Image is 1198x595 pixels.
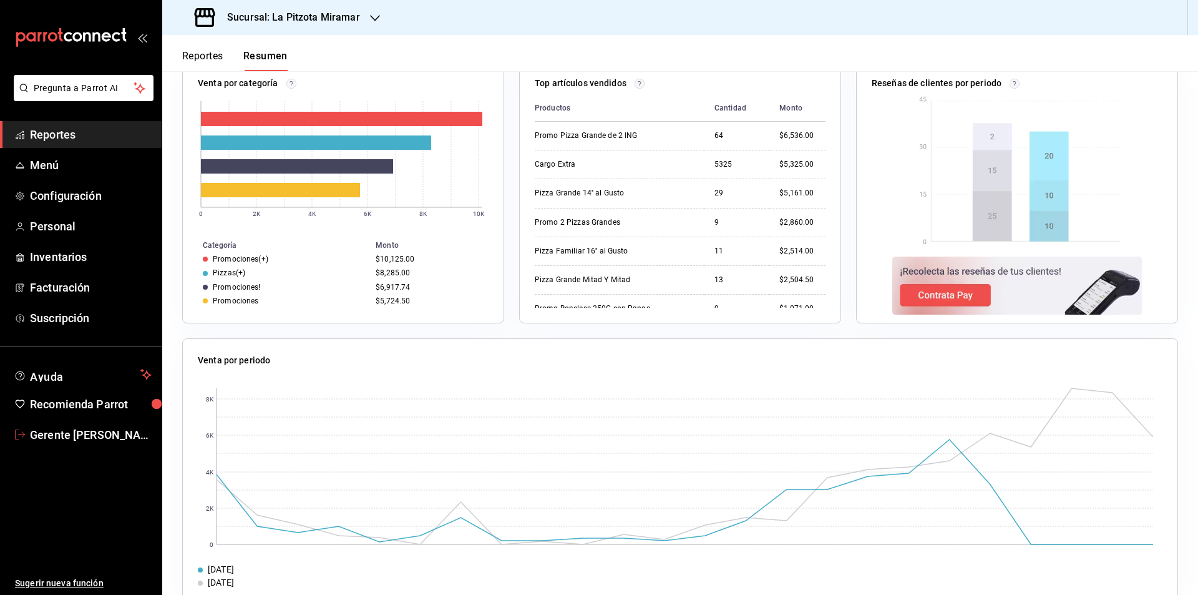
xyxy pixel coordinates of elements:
div: Promo 2 Pizzas Grandes [535,217,660,228]
text: 0 [210,541,213,548]
div: 64 [714,130,760,141]
div: $2,514.00 [779,246,825,257]
div: $6,917.74 [376,283,484,292]
div: $5,161.00 [779,188,825,199]
div: 5325 [714,159,760,170]
div: Promociones(+) [213,255,268,263]
div: 9 [714,217,760,228]
span: Pregunta a Parrot AI [34,82,134,95]
span: Configuración [30,187,152,204]
div: $5,724.50 [376,297,484,305]
span: Sugerir nueva función [15,577,152,590]
div: 9 [714,303,760,314]
a: Pregunta a Parrot AI [9,91,153,104]
text: 2K [206,505,214,512]
button: Resumen [243,50,288,71]
div: Promo Boneless 250G con Papas [535,303,660,314]
p: Top artículos vendidos [535,77,626,90]
h3: Sucursal: La Pitzota Miramar [217,10,360,25]
text: 2K [253,210,261,217]
div: $1,071.00 [779,303,825,314]
text: 4K [206,469,214,476]
span: Facturación [30,279,152,296]
span: Gerente [PERSON_NAME] [30,426,152,443]
div: Promociones! [213,283,261,292]
th: Productos [535,95,704,122]
span: Menú [30,157,152,174]
span: Reportes [30,126,152,143]
div: $2,504.50 [779,275,825,285]
text: 6K [206,432,214,439]
text: 4K [308,210,316,217]
div: Pizzas(+) [213,268,245,277]
div: Cargo Extra [535,159,660,170]
text: 0 [199,210,203,217]
div: $2,860.00 [779,217,825,228]
div: Promo Pizza Grande de 2 ING [535,130,660,141]
div: 13 [714,275,760,285]
div: $5,325.00 [779,159,825,170]
text: 6K [364,210,372,217]
text: 10K [473,210,485,217]
div: Pizza Grande Mitad Y Mitad [535,275,660,285]
div: 29 [714,188,760,199]
div: $8,285.00 [376,268,484,277]
span: Personal [30,218,152,235]
div: Pizza Familiar 16'' al Gusto [535,246,660,257]
p: Reseñas de clientes por periodo [872,77,1001,90]
div: 11 [714,246,760,257]
div: $6,536.00 [779,130,825,141]
p: Venta por categoría [198,77,278,90]
span: Inventarios [30,248,152,265]
div: Pizza Grande 14'' al Gusto [535,188,660,199]
th: Monto [769,95,825,122]
span: Ayuda [30,367,135,382]
div: $10,125.00 [376,255,484,263]
button: Reportes [182,50,223,71]
th: Categoría [183,238,371,252]
span: Recomienda Parrot [30,396,152,413]
th: Cantidad [704,95,770,122]
button: Pregunta a Parrot AI [14,75,153,101]
text: 8K [419,210,427,217]
p: Venta por periodo [198,354,270,367]
div: [DATE] [208,576,234,589]
div: navigation tabs [182,50,288,71]
span: Suscripción [30,310,152,327]
div: Promociones [213,297,258,305]
div: [DATE] [208,563,234,576]
text: 8K [206,396,214,403]
button: open_drawer_menu [137,32,147,42]
th: Monto [371,238,504,252]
